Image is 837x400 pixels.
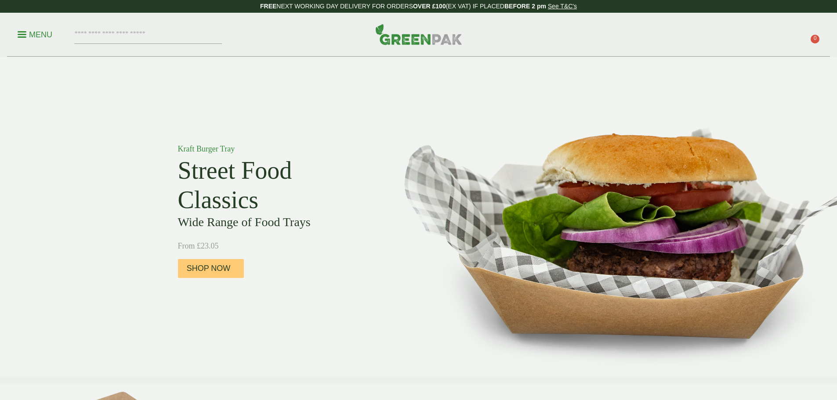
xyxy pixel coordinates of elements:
[178,215,376,230] h3: Wide Range of Food Trays
[178,259,244,278] a: Shop Now
[504,3,546,10] strong: BEFORE 2 pm
[377,57,837,376] img: Street Food Classics
[811,35,819,43] span: 0
[18,29,52,38] a: Menu
[18,29,52,40] p: Menu
[413,3,446,10] strong: OVER £100
[178,156,376,215] h2: Street Food Classics
[375,24,462,45] img: GreenPak Supplies
[548,3,577,10] a: See T&C's
[178,143,376,155] p: Kraft Burger Tray
[260,3,276,10] strong: FREE
[178,241,219,250] span: From £23.05
[187,264,231,274] span: Shop Now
